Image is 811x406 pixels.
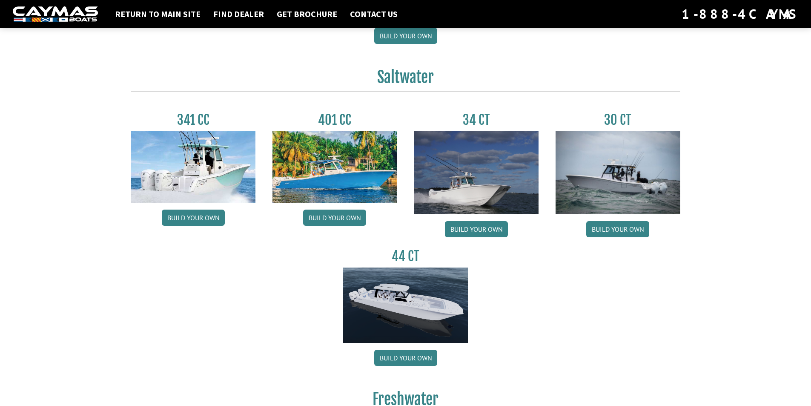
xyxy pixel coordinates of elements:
h3: 34 CT [414,112,539,128]
img: 30_CT_photo_shoot_for_caymas_connect.jpg [556,131,680,214]
h3: 401 CC [272,112,397,128]
a: Build your own [162,210,225,226]
h3: 44 CT [343,248,468,264]
img: white-logo-c9c8dbefe5ff5ceceb0f0178aa75bf4bb51f6bca0971e226c86eb53dfe498488.png [13,6,98,22]
a: Return to main site [111,9,205,20]
img: 341CC-thumbjpg.jpg [131,131,256,203]
img: Caymas_34_CT_pic_1.jpg [414,131,539,214]
a: Contact Us [346,9,402,20]
a: Build your own [586,221,649,237]
a: Build your own [445,221,508,237]
a: Get Brochure [272,9,341,20]
h3: 341 CC [131,112,256,128]
img: 44ct_background.png [343,268,468,343]
a: Build your own [303,210,366,226]
a: Find Dealer [209,9,268,20]
h2: Saltwater [131,68,680,92]
h3: 30 CT [556,112,680,128]
a: Build your own [374,350,437,366]
a: Build your own [374,28,437,44]
img: 401CC_thumb.pg.jpg [272,131,397,203]
div: 1-888-4CAYMAS [682,5,798,23]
